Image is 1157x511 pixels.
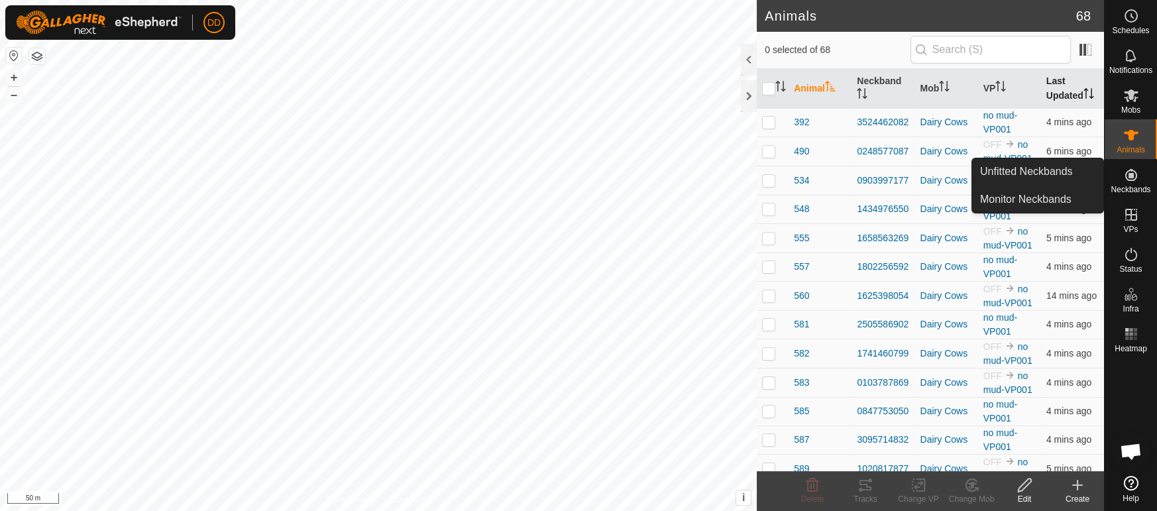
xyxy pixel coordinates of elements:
div: 0103787869 [857,376,909,390]
a: Unfitted Neckbands [972,158,1103,185]
div: Change VP [892,493,945,505]
span: 14 Oct 2025, 10:02 am [1046,319,1091,329]
span: OFF [983,341,1002,352]
div: 1802256592 [857,260,909,274]
a: no mud-VP001 [983,370,1032,395]
p-sorticon: Activate to sort [939,83,950,93]
span: 587 [794,433,809,447]
div: 1658563269 [857,231,909,245]
div: 1020817877 [857,462,909,476]
p-sorticon: Activate to sort [995,83,1006,93]
span: DD [207,16,221,30]
button: Reset Map [6,48,22,64]
div: Dairy Cows [920,202,973,216]
div: 2505586902 [857,317,909,331]
span: 490 [794,144,809,158]
span: 581 [794,317,809,331]
span: 589 [794,462,809,476]
div: Dairy Cows [920,260,973,274]
div: Dairy Cows [920,144,973,158]
img: Gallagher Logo [16,11,182,34]
a: Help [1105,471,1157,508]
span: 583 [794,376,809,390]
span: 392 [794,115,809,129]
span: 555 [794,231,809,245]
th: Neckband [852,69,914,109]
span: Schedules [1112,27,1149,34]
div: Dairy Cows [920,289,973,303]
img: to [1005,370,1015,380]
a: no mud-VP001 [983,110,1017,135]
button: i [736,490,751,505]
div: 3095714832 [857,433,909,447]
span: Animals [1117,146,1145,154]
th: VP [978,69,1041,109]
div: Dairy Cows [920,174,973,188]
a: no mud-VP001 [983,341,1032,366]
a: no mud-VP001 [983,427,1017,452]
span: OFF [983,226,1002,237]
span: 14 Oct 2025, 10:00 am [1046,146,1091,156]
div: 0847753050 [857,404,909,418]
span: 534 [794,174,809,188]
div: Create [1051,493,1104,505]
span: 68 [1076,6,1091,26]
span: Monitor Neckbands [980,192,1072,207]
a: no mud-VP001 [983,312,1017,337]
span: 582 [794,347,809,361]
div: Dairy Cows [920,317,973,331]
span: i [742,492,745,503]
img: to [1005,139,1015,149]
span: 14 Oct 2025, 10:01 am [1046,377,1091,388]
img: to [1005,341,1015,351]
span: Neckbands [1111,186,1150,194]
a: Contact Us [392,494,431,506]
div: Change Mob [945,493,998,505]
span: 14 Oct 2025, 10:02 am [1046,406,1091,416]
span: 14 Oct 2025, 10:01 am [1046,463,1091,474]
span: Notifications [1109,66,1152,74]
span: 0 selected of 68 [765,43,910,57]
span: OFF [983,139,1002,150]
h2: Animals [765,8,1076,24]
div: Edit [998,493,1051,505]
span: Mobs [1121,106,1140,114]
div: 1625398054 [857,289,909,303]
div: Open chat [1111,431,1151,471]
p-sorticon: Activate to sort [857,90,867,101]
a: no mud-VP001 [983,399,1017,424]
button: + [6,70,22,85]
div: 0903997177 [857,174,909,188]
div: Tracks [839,493,892,505]
span: 548 [794,202,809,216]
th: Animal [789,69,852,109]
span: 14 Oct 2025, 10:02 am [1046,261,1091,272]
div: Dairy Cows [920,376,973,390]
button: – [6,87,22,103]
img: to [1005,456,1015,467]
span: 14 Oct 2025, 10:02 am [1046,434,1091,445]
div: 1434976550 [857,202,909,216]
div: Dairy Cows [920,433,973,447]
span: 14 Oct 2025, 9:52 am [1046,290,1097,301]
span: 14 Oct 2025, 10:02 am [1046,348,1091,359]
th: Last Updated [1041,69,1104,109]
a: Monitor Neckbands [972,186,1103,213]
img: to [1005,283,1015,294]
div: Dairy Cows [920,347,973,361]
span: 585 [794,404,809,418]
div: 3524462082 [857,115,909,129]
p-sorticon: Activate to sort [1083,90,1094,101]
div: 0248577087 [857,144,909,158]
span: Infra [1123,305,1138,313]
input: Search (S) [910,36,1071,64]
span: OFF [983,457,1002,467]
a: no mud-VP001 [983,197,1017,221]
span: OFF [983,370,1002,381]
span: Status [1119,265,1142,273]
span: Help [1123,494,1139,502]
span: 560 [794,289,809,303]
span: Unfitted Neckbands [980,164,1073,180]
